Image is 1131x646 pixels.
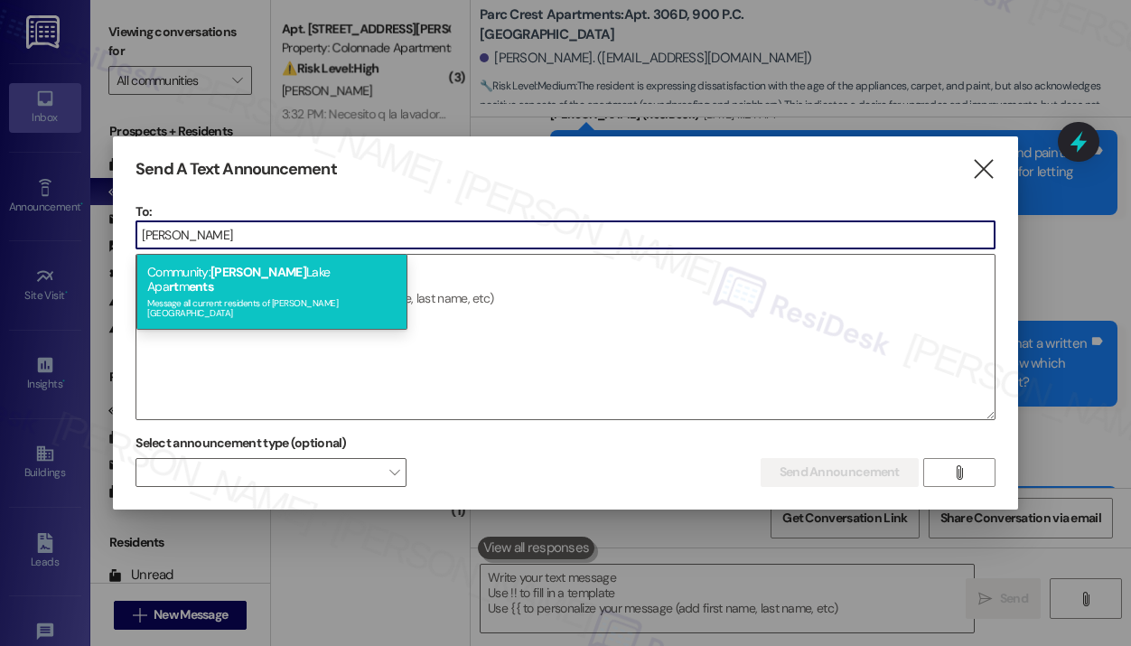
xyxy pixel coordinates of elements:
[136,429,347,457] label: Select announcement type (optional)
[210,264,306,280] span: [PERSON_NAME]
[147,294,397,319] div: Message all current residents of [PERSON_NAME][GEOGRAPHIC_DATA]
[971,160,995,179] i: 
[136,202,995,220] p: To:
[952,465,966,480] i: 
[169,278,179,295] span: rt
[136,221,995,248] input: Type to select the units, buildings, or communities you want to message. (e.g. 'Unit 1A', 'Buildi...
[761,458,919,487] button: Send Announcement
[780,463,900,482] span: Send Announcement
[136,159,336,180] h3: Send A Text Announcement
[189,278,213,295] span: ents
[136,254,407,330] div: Community: Lake Apa m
